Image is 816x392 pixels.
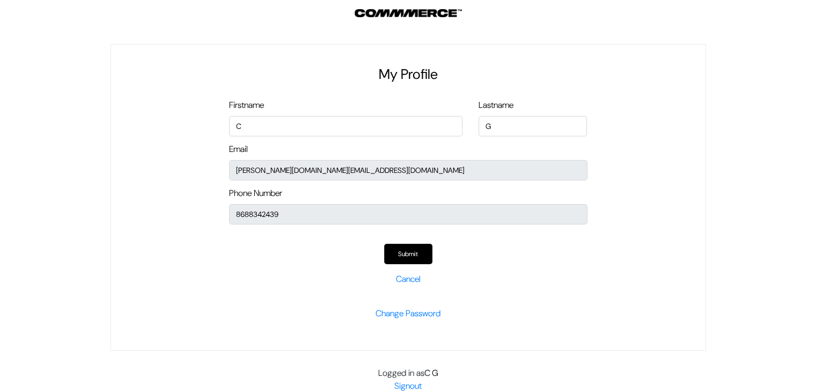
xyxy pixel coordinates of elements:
h2: My Profile [229,66,587,83]
img: Outdocart [355,9,462,17]
a: Signout [394,380,422,391]
label: Phone Number [229,187,282,200]
input: First Name [479,116,587,136]
label: Firstname [229,99,264,112]
input: Email [229,160,587,180]
button: Submit [384,244,432,264]
input: First Name [229,116,462,136]
b: C G [424,367,438,379]
a: Change Password [376,308,440,319]
a: Cancel [396,273,421,285]
input: Phone Number [229,204,587,224]
label: Email [229,143,248,156]
label: Lastname [479,99,513,112]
